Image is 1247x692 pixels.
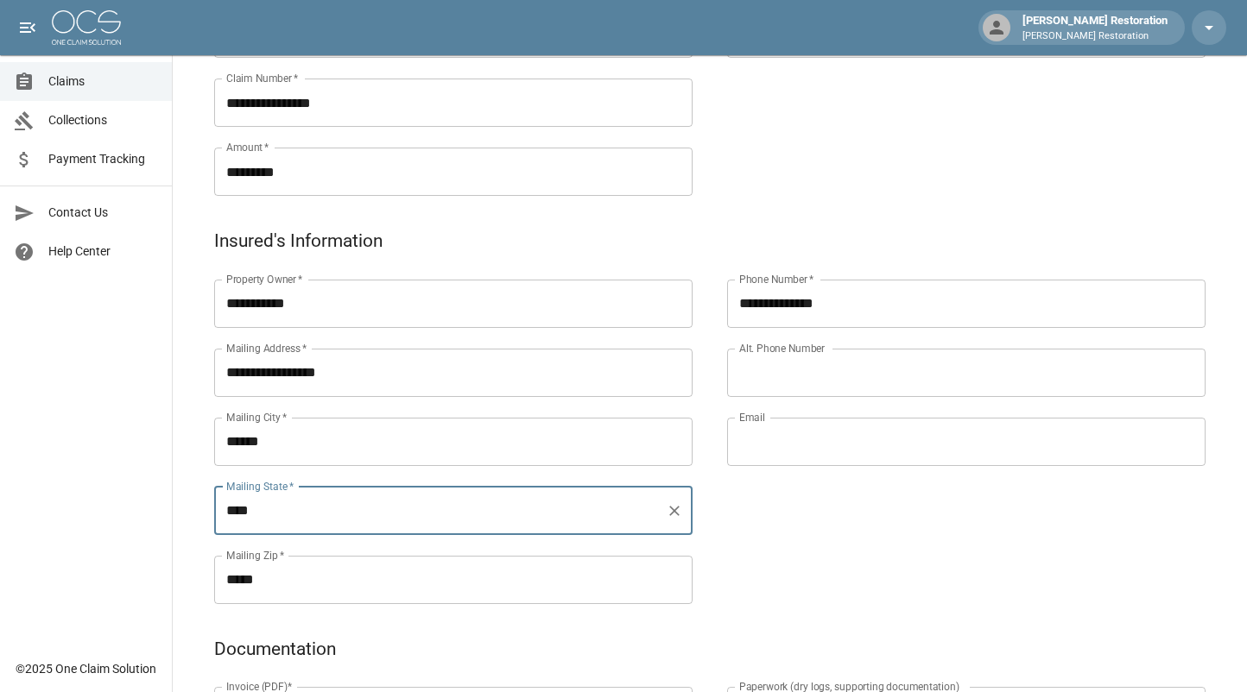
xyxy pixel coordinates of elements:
span: Claims [48,72,158,91]
label: Alt. Phone Number [739,341,825,355]
div: © 2025 One Claim Solution [16,660,156,677]
label: Mailing Zip [226,548,285,563]
span: Help Center [48,242,158,261]
label: Amount [226,140,269,154]
button: Clear [662,499,687,523]
button: open drawer [10,10,45,45]
img: ocs-logo-white-transparent.png [52,10,121,45]
span: Contact Us [48,204,158,222]
label: Property Owner [226,272,303,286]
label: Claim Number [226,71,298,85]
label: Email [739,410,765,425]
label: Mailing City [226,410,288,425]
label: Mailing State [226,479,294,494]
p: [PERSON_NAME] Restoration [1022,29,1168,44]
span: Payment Tracking [48,150,158,168]
label: Mailing Address [226,341,307,355]
span: Collections [48,111,158,129]
div: [PERSON_NAME] Restoration [1016,12,1174,43]
label: Phone Number [739,272,813,286]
